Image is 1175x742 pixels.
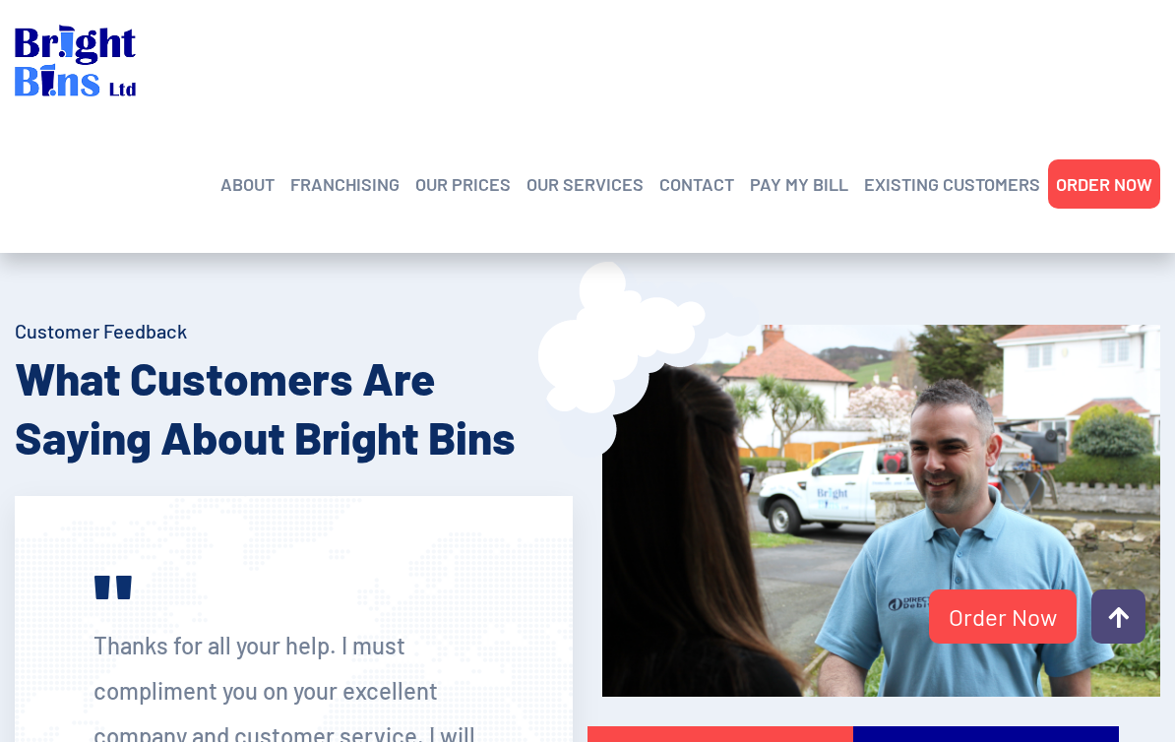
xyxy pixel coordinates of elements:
a: Order Now [929,589,1077,644]
a: ORDER NOW [1056,169,1152,199]
h2: What Customers Are Saying About Bright Bins [15,348,573,466]
a: CONTACT [659,169,734,199]
a: ABOUT [220,169,275,199]
a: EXISTING CUSTOMERS [864,169,1040,199]
a: PAY MY BILL [750,169,848,199]
a: OUR SERVICES [526,169,644,199]
a: FRANCHISING [290,169,400,199]
a: OUR PRICES [415,169,511,199]
div: " [93,591,494,621]
h4: Customer Feedback [15,317,573,344]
